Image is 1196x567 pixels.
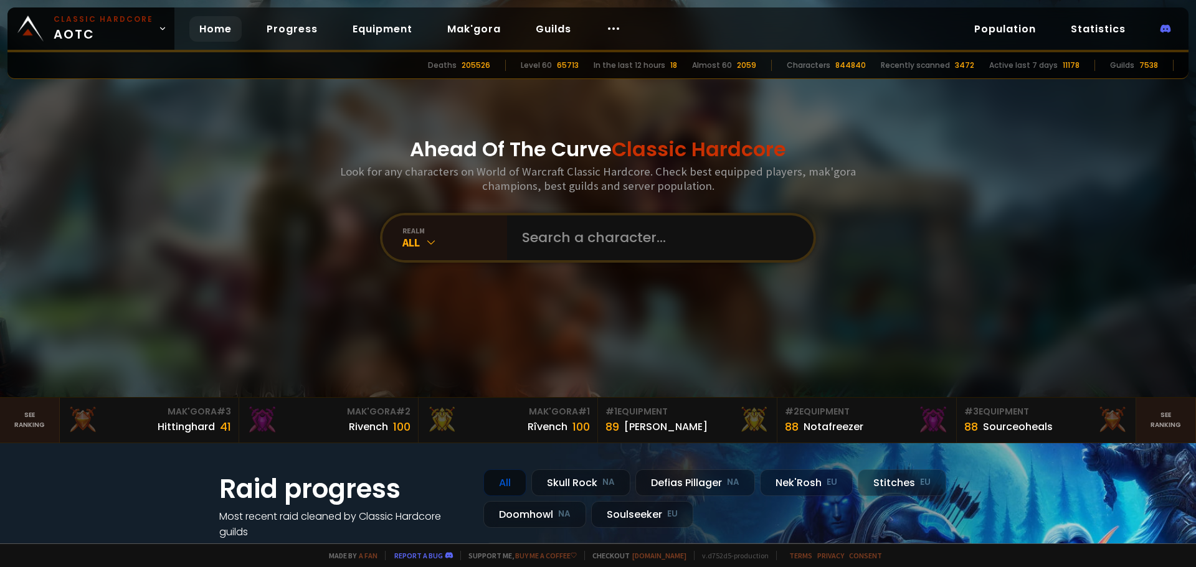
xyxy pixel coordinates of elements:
[402,226,507,235] div: realm
[789,551,812,560] a: Terms
[462,60,490,71] div: 205526
[335,164,861,193] h3: Look for any characters on World of Warcraft Classic Hardcore. Check best equipped players, mak'g...
[989,60,1058,71] div: Active last 7 days
[858,469,946,496] div: Stitches
[957,398,1136,443] a: #3Equipment88Sourceoheals
[694,551,769,560] span: v. d752d5 - production
[60,398,239,443] a: Mak'Gora#3Hittinghard41
[572,418,590,435] div: 100
[428,60,457,71] div: Deaths
[437,16,511,42] a: Mak'gora
[1139,60,1158,71] div: 7538
[410,134,786,164] h1: Ahead Of The Curve
[964,16,1046,42] a: Population
[321,551,377,560] span: Made by
[483,501,586,528] div: Doomhowl
[67,405,231,418] div: Mak'Gora
[189,16,242,42] a: Home
[920,476,931,489] small: EU
[591,501,693,528] div: Soulseeker
[955,60,974,71] div: 3472
[359,551,377,560] a: a fan
[515,215,799,260] input: Search a character...
[54,14,153,25] small: Classic Hardcore
[402,235,507,250] div: All
[217,405,231,418] span: # 3
[557,60,579,71] div: 65713
[964,418,978,435] div: 88
[785,405,949,418] div: Equipment
[483,469,526,496] div: All
[584,551,686,560] span: Checkout
[760,469,853,496] div: Nek'Rosh
[515,551,577,560] a: Buy me a coffee
[257,16,328,42] a: Progress
[983,419,1053,434] div: Sourceoheals
[528,419,567,434] div: Rîvench
[54,14,153,44] span: AOTC
[964,405,979,418] span: # 3
[785,405,799,418] span: # 2
[602,476,615,489] small: NA
[394,551,443,560] a: Report a bug
[578,405,590,418] span: # 1
[1063,60,1080,71] div: 11178
[349,419,388,434] div: Rivench
[531,469,630,496] div: Skull Rock
[594,60,665,71] div: In the last 12 hours
[964,405,1128,418] div: Equipment
[396,405,411,418] span: # 2
[605,405,617,418] span: # 1
[692,60,732,71] div: Almost 60
[737,60,756,71] div: 2059
[727,476,739,489] small: NA
[635,469,755,496] div: Defias Pillager
[624,419,708,434] div: [PERSON_NAME]
[219,469,468,508] h1: Raid progress
[804,419,863,434] div: Notafreezer
[239,398,419,443] a: Mak'Gora#2Rivench100
[598,398,777,443] a: #1Equipment89[PERSON_NAME]
[460,551,577,560] span: Support me,
[558,508,571,520] small: NA
[632,551,686,560] a: [DOMAIN_NAME]
[158,419,215,434] div: Hittinghard
[670,60,677,71] div: 18
[827,476,837,489] small: EU
[605,405,769,418] div: Equipment
[219,540,300,555] a: See all progress
[426,405,590,418] div: Mak'Gora
[787,60,830,71] div: Characters
[605,418,619,435] div: 89
[220,418,231,435] div: 41
[849,551,882,560] a: Consent
[526,16,581,42] a: Guilds
[393,418,411,435] div: 100
[612,135,786,163] span: Classic Hardcore
[521,60,552,71] div: Level 60
[667,508,678,520] small: EU
[419,398,598,443] a: Mak'Gora#1Rîvench100
[219,508,468,540] h4: Most recent raid cleaned by Classic Hardcore guilds
[835,60,866,71] div: 844840
[7,7,174,50] a: Classic HardcoreAOTC
[817,551,844,560] a: Privacy
[777,398,957,443] a: #2Equipment88Notafreezer
[247,405,411,418] div: Mak'Gora
[1110,60,1134,71] div: Guilds
[1136,398,1196,443] a: Seeranking
[343,16,422,42] a: Equipment
[1061,16,1136,42] a: Statistics
[785,418,799,435] div: 88
[881,60,950,71] div: Recently scanned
